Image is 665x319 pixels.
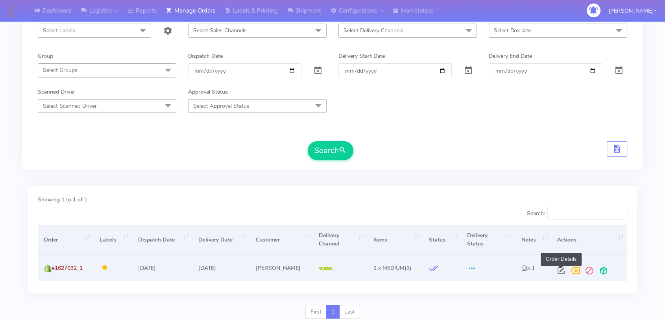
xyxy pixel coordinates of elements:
[43,66,78,74] span: Select Groups
[38,225,94,254] th: Order: activate to sort column ascending
[489,52,532,60] label: Delivery End Date
[38,88,75,96] label: Scanned Driver
[603,3,663,19] button: [PERSON_NAME]
[308,141,353,160] button: Search
[373,264,412,272] span: (3)
[193,27,247,34] span: Select Sales Channels
[52,264,83,272] span: #1627032_1
[344,27,403,34] span: Select Delivery Channels
[319,267,332,271] img: Yodel
[132,254,192,281] td: [DATE]
[326,305,340,319] a: 1
[338,52,385,60] label: Delivery Start Date
[38,195,87,204] label: Showing 1 to 1 of 1
[193,102,249,110] span: Select Approval Status
[551,225,627,254] th: Actions: activate to sort column ascending
[132,225,192,254] th: Dispatch Date: activate to sort column ascending
[192,254,250,281] td: [DATE]
[94,225,132,254] th: Labels: activate to sort column ascending
[521,264,534,272] i: x 1
[188,52,223,60] label: Dispatch Date
[526,207,627,219] label: Search:
[192,225,250,254] th: Delivery Date: activate to sort column ascending
[461,225,515,254] th: Delivery Status: activate to sort column ascending
[250,225,313,254] th: Customer: activate to sort column ascending
[515,225,551,254] th: Notes: activate to sort column ascending
[423,225,461,254] th: Status: activate to sort column ascending
[44,264,52,272] img: shopify.png
[494,27,531,34] span: Select Box size
[38,52,53,60] label: Group
[313,225,368,254] th: Delivery Channel: activate to sort column ascending
[43,27,75,34] span: Select Labels
[373,264,405,272] span: 1 x MEDIUM
[43,102,97,110] span: Select Scanned Driver
[250,254,313,281] td: [PERSON_NAME]
[547,207,627,219] input: Search:
[368,225,423,254] th: Items: activate to sort column ascending
[188,88,228,96] label: Approval Status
